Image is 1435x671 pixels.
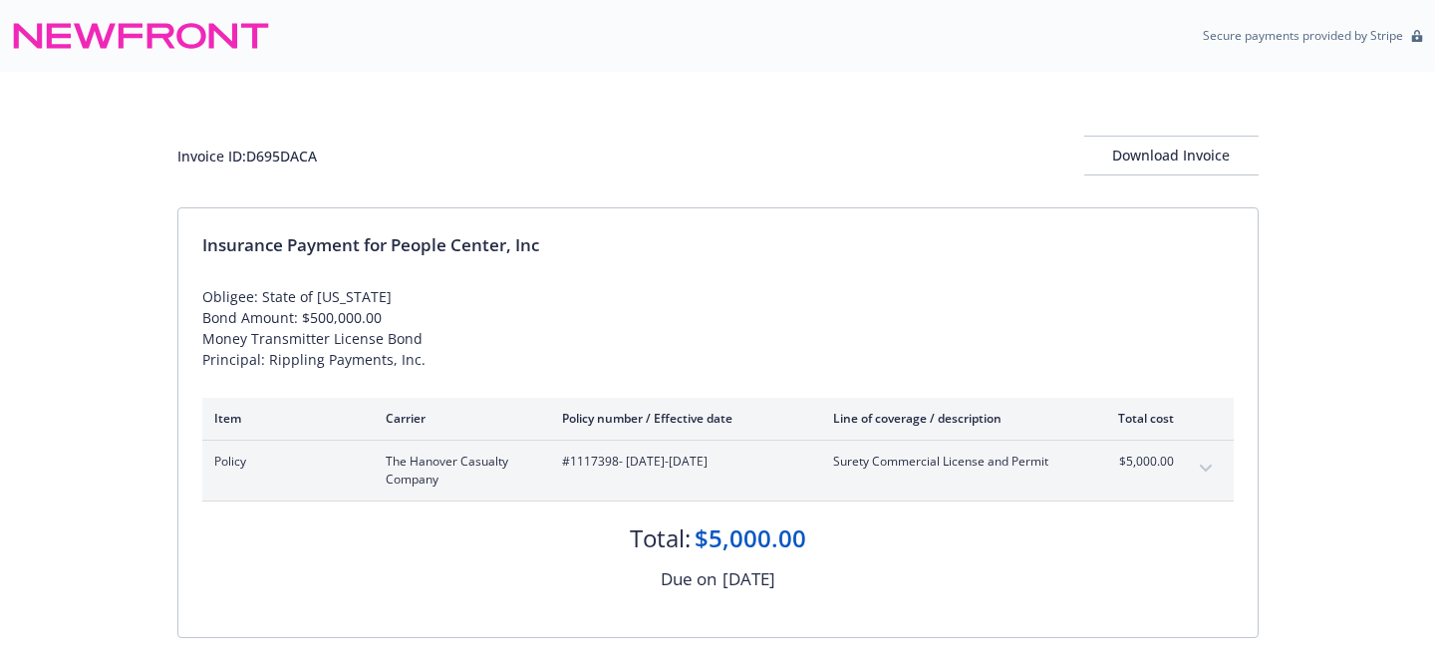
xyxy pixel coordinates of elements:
button: Download Invoice [1084,136,1259,175]
div: Total cost [1099,410,1174,427]
div: Carrier [386,410,530,427]
div: Policy number / Effective date [562,410,801,427]
div: [DATE] [722,566,775,592]
div: Total: [630,521,691,555]
div: Download Invoice [1084,137,1259,174]
div: Line of coverage / description [833,410,1067,427]
p: Secure payments provided by Stripe [1203,27,1403,44]
span: The Hanover Casualty Company [386,453,530,489]
div: PolicyThe Hanover Casualty Company#1117398- [DATE]-[DATE]Surety Commercial License and Permit$5,0... [202,441,1234,501]
span: $5,000.00 [1099,453,1174,471]
div: Item [214,410,354,427]
div: $5,000.00 [695,521,806,555]
div: Invoice ID: D695DACA [177,146,317,167]
div: Insurance Payment for People Center, Inc [202,232,1234,258]
div: Due on [661,566,717,592]
span: Surety Commercial License and Permit [833,453,1067,471]
button: expand content [1190,453,1222,485]
span: #1117398 - [DATE]-[DATE] [562,453,801,471]
div: Obligee: State of [US_STATE] Bond Amount: $500,000.00 Money Transmitter License Bond Principal: R... [202,286,1234,370]
span: Policy [214,453,354,471]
